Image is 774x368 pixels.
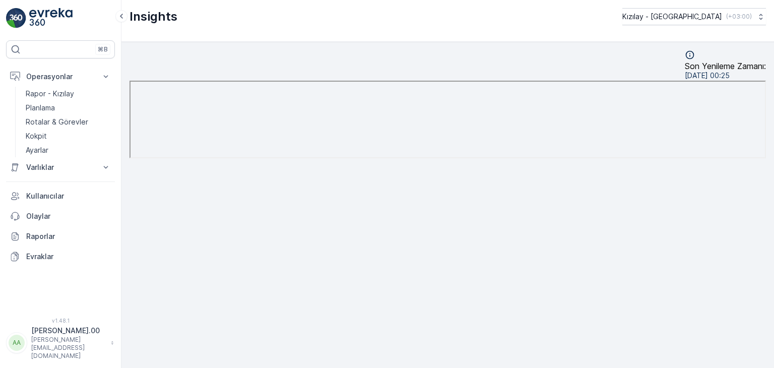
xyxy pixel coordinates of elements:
p: Varlıklar [26,162,95,172]
p: Insights [130,9,177,25]
button: Operasyonlar [6,67,115,87]
button: AA[PERSON_NAME].00[PERSON_NAME][EMAIL_ADDRESS][DOMAIN_NAME] [6,326,115,360]
p: Kokpit [26,131,47,141]
button: Varlıklar [6,157,115,177]
p: Ayarlar [26,145,48,155]
a: Kullanıcılar [6,186,115,206]
p: [PERSON_NAME].00 [31,326,106,336]
p: Son Yenileme Zamanı : [685,62,766,71]
p: [DATE] 00:25 [685,71,766,81]
img: logo [6,8,26,28]
a: Ayarlar [22,143,115,157]
a: Rapor - Kızılay [22,87,115,101]
p: Evraklar [26,252,111,262]
p: [PERSON_NAME][EMAIL_ADDRESS][DOMAIN_NAME] [31,336,106,360]
p: ⌘B [98,45,108,53]
button: Kızılay - [GEOGRAPHIC_DATA](+03:00) [622,8,766,25]
p: Planlama [26,103,55,113]
a: Kokpit [22,129,115,143]
img: logo_light-DOdMpM7g.png [29,8,73,28]
p: Kullanıcılar [26,191,111,201]
span: v 1.48.1 [6,318,115,324]
p: ( +03:00 ) [726,13,752,21]
p: Rapor - Kızılay [26,89,74,99]
a: Rotalar & Görevler [22,115,115,129]
a: Olaylar [6,206,115,226]
p: Raporlar [26,231,111,241]
p: Rotalar & Görevler [26,117,88,127]
a: Evraklar [6,247,115,267]
a: Raporlar [6,226,115,247]
p: Olaylar [26,211,111,221]
p: Operasyonlar [26,72,95,82]
p: Kızılay - [GEOGRAPHIC_DATA] [622,12,722,22]
div: AA [9,335,25,351]
a: Planlama [22,101,115,115]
